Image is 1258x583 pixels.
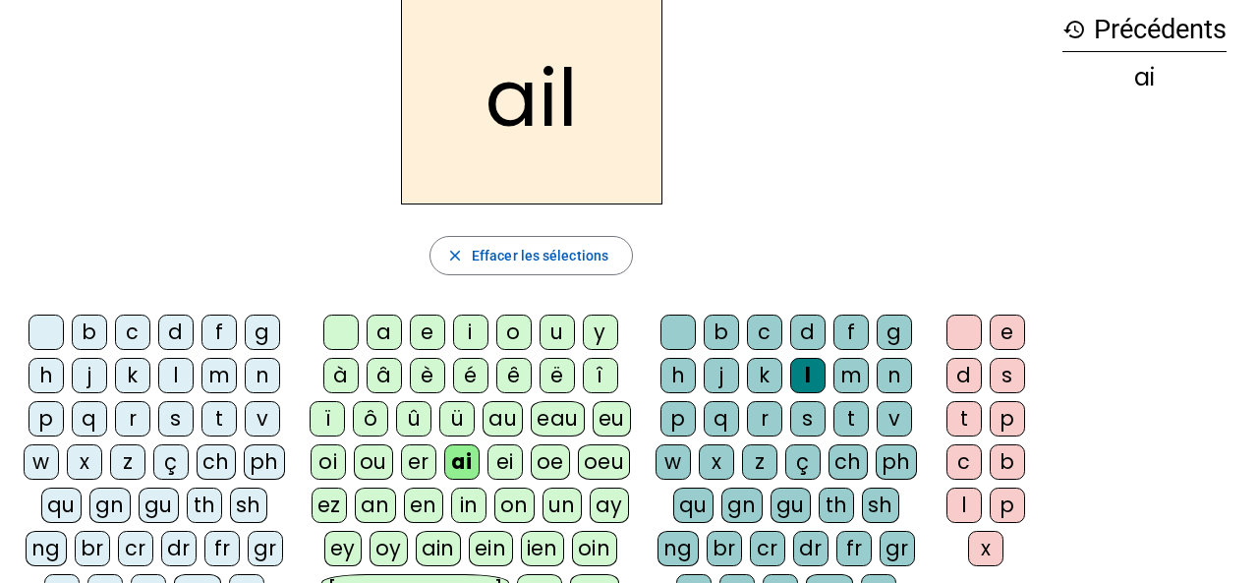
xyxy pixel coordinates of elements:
[496,315,532,350] div: o
[472,244,608,267] span: Effacer les sélections
[158,401,194,437] div: s
[1062,66,1227,89] div: ai
[543,488,582,523] div: un
[115,315,150,350] div: c
[496,358,532,393] div: ê
[367,358,402,393] div: â
[396,401,431,437] div: û
[312,488,347,523] div: ez
[877,358,912,393] div: n
[721,488,763,523] div: gn
[704,401,739,437] div: q
[310,401,345,437] div: ï
[115,358,150,393] div: k
[521,531,565,566] div: ien
[404,488,443,523] div: en
[829,444,868,480] div: ch
[245,358,280,393] div: n
[540,358,575,393] div: ë
[158,358,194,393] div: l
[439,401,475,437] div: ü
[89,488,131,523] div: gn
[946,488,982,523] div: l
[245,401,280,437] div: v
[158,315,194,350] div: d
[75,531,110,566] div: br
[204,531,240,566] div: fr
[750,531,785,566] div: cr
[161,531,197,566] div: dr
[583,358,618,393] div: î
[704,315,739,350] div: b
[139,488,179,523] div: gu
[747,401,782,437] div: r
[245,315,280,350] div: g
[877,401,912,437] div: v
[72,358,107,393] div: j
[323,358,359,393] div: à
[583,315,618,350] div: y
[72,315,107,350] div: b
[946,358,982,393] div: d
[410,358,445,393] div: è
[429,236,633,275] button: Effacer les sélections
[540,315,575,350] div: u
[836,531,872,566] div: fr
[26,531,67,566] div: ng
[656,444,691,480] div: w
[446,247,464,264] mat-icon: close
[72,401,107,437] div: q
[660,358,696,393] div: h
[367,315,402,350] div: a
[660,401,696,437] div: p
[593,401,631,437] div: eu
[410,315,445,350] div: e
[707,531,742,566] div: br
[401,444,436,480] div: er
[115,401,150,437] div: r
[771,488,811,523] div: gu
[453,358,488,393] div: é
[230,488,267,523] div: sh
[785,444,821,480] div: ç
[990,358,1025,393] div: s
[24,444,59,480] div: w
[747,358,782,393] div: k
[324,531,362,566] div: ey
[747,315,782,350] div: c
[819,488,854,523] div: th
[355,488,396,523] div: an
[880,531,915,566] div: gr
[444,444,480,480] div: ai
[572,531,617,566] div: oin
[118,531,153,566] div: cr
[201,315,237,350] div: f
[353,401,388,437] div: ô
[578,444,631,480] div: oeu
[658,531,699,566] div: ng
[673,488,714,523] div: qu
[990,315,1025,350] div: e
[29,401,64,437] div: p
[968,531,1003,566] div: x
[531,401,585,437] div: eau
[244,444,285,480] div: ph
[793,531,829,566] div: dr
[790,401,826,437] div: s
[110,444,145,480] div: z
[833,358,869,393] div: m
[201,358,237,393] div: m
[699,444,734,480] div: x
[790,315,826,350] div: d
[451,488,486,523] div: in
[187,488,222,523] div: th
[531,444,570,480] div: oe
[590,488,629,523] div: ay
[416,531,462,566] div: ain
[742,444,777,480] div: z
[483,401,523,437] div: au
[946,401,982,437] div: t
[790,358,826,393] div: l
[704,358,739,393] div: j
[248,531,283,566] div: gr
